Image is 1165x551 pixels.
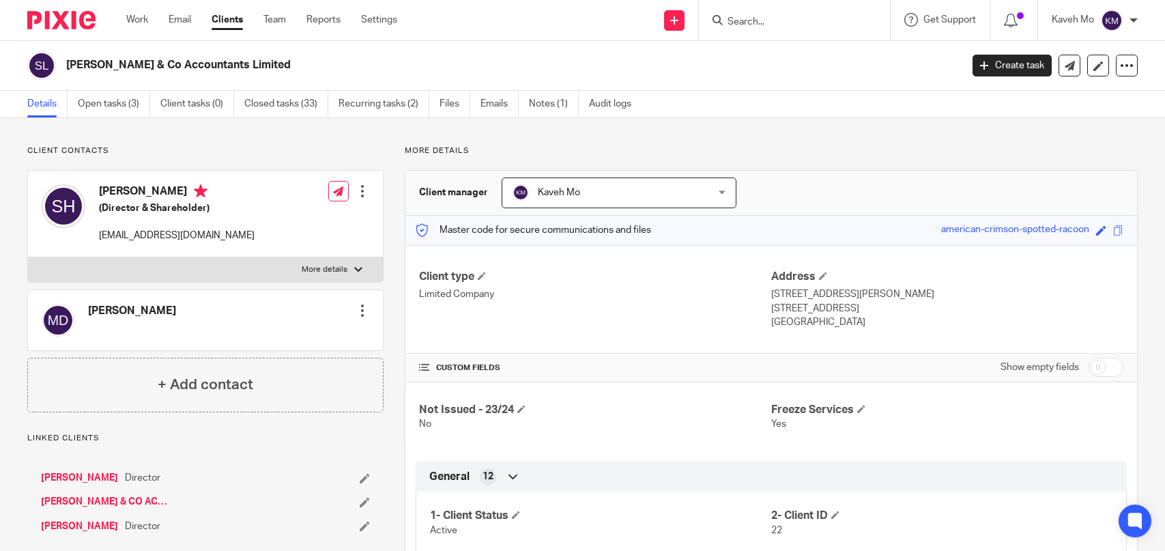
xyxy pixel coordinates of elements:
[88,304,176,318] h4: [PERSON_NAME]
[416,223,651,237] p: Master code for secure communications and files
[194,184,207,198] i: Primary
[41,495,173,509] a: [PERSON_NAME] & CO ACCOUNTANTS LIVERPOOL LIMITED
[771,526,782,535] span: 22
[419,186,488,199] h3: Client manager
[78,91,150,117] a: Open tasks (3)
[169,13,191,27] a: Email
[99,229,255,242] p: [EMAIL_ADDRESS][DOMAIN_NAME]
[212,13,243,27] a: Clients
[771,270,1123,284] h4: Address
[42,184,85,228] img: svg%3E
[125,520,160,533] span: Director
[306,13,341,27] a: Reports
[430,509,771,523] h4: 1- Client Status
[263,13,286,27] a: Team
[99,201,255,215] h5: (Director & Shareholder)
[158,374,253,395] h4: + Add contact
[339,91,429,117] a: Recurring tasks (2)
[42,304,74,337] img: svg%3E
[419,419,431,429] span: No
[771,403,1123,417] h4: Freeze Services
[302,264,347,275] p: More details
[125,471,160,485] span: Director
[973,55,1052,76] a: Create task
[27,91,68,117] a: Details
[41,471,118,485] a: [PERSON_NAME]
[419,270,771,284] h4: Client type
[429,470,470,484] span: General
[361,13,397,27] a: Settings
[771,509,1112,523] h4: 2- Client ID
[419,287,771,301] p: Limited Company
[405,145,1138,156] p: More details
[1101,10,1123,31] img: svg%3E
[771,315,1123,329] p: [GEOGRAPHIC_DATA]
[1052,13,1094,27] p: Kaveh Mo
[27,433,384,444] p: Linked clients
[27,145,384,156] p: Client contacts
[480,91,519,117] a: Emails
[27,51,56,80] img: svg%3E
[440,91,470,117] a: Files
[430,526,457,535] span: Active
[160,91,234,117] a: Client tasks (0)
[244,91,328,117] a: Closed tasks (33)
[419,403,771,417] h4: Not Issued - 23/24
[483,470,493,483] span: 12
[771,302,1123,315] p: [STREET_ADDRESS]
[538,188,580,197] span: Kaveh Mo
[513,184,529,201] img: svg%3E
[529,91,579,117] a: Notes (1)
[589,91,642,117] a: Audit logs
[41,520,118,533] a: [PERSON_NAME]
[941,223,1089,238] div: american-crimson-spotted-racoon
[726,16,849,29] input: Search
[1001,361,1079,374] label: Show empty fields
[99,184,255,201] h4: [PERSON_NAME]
[27,11,96,29] img: Pixie
[923,15,976,25] span: Get Support
[126,13,148,27] a: Work
[419,363,771,373] h4: CUSTOM FIELDS
[771,419,786,429] span: Yes
[66,58,775,72] h2: [PERSON_NAME] & Co Accountants Limited
[771,287,1123,301] p: [STREET_ADDRESS][PERSON_NAME]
